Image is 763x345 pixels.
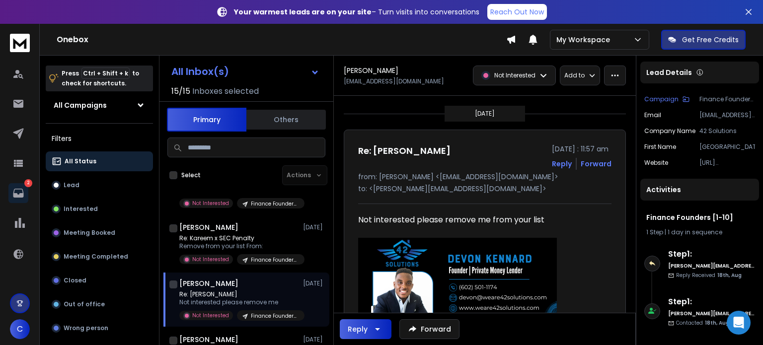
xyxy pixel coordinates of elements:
[668,228,722,236] span: 1 day in sequence
[644,143,676,151] p: First Name
[581,159,611,169] div: Forward
[8,183,28,203] a: 2
[167,108,246,132] button: Primary
[179,222,238,232] h1: [PERSON_NAME]
[661,30,746,50] button: Get Free Credits
[303,223,325,231] p: [DATE]
[699,111,755,119] p: [EMAIL_ADDRESS][DOMAIN_NAME]
[24,179,32,187] p: 2
[705,319,729,327] span: 18th, Aug
[46,294,153,314] button: Out of office
[192,312,229,319] p: Not Interested
[358,238,557,337] img: AIorK4z-BavqcHFTTf7jBt4gFFxqphKWPDBZhmAO44_al0SpHSD0c02_Kbm9IYlSy20w6M4VK3PoIgkwfU5_
[234,7,372,17] strong: Your warmest leads are on your site
[57,34,506,46] h1: Onebox
[10,319,30,339] button: C
[46,151,153,171] button: All Status
[552,159,572,169] button: Reply
[54,100,107,110] h1: All Campaigns
[668,310,755,317] h6: [PERSON_NAME][EMAIL_ADDRESS][DOMAIN_NAME]
[644,159,668,167] p: website
[717,272,742,279] span: 18th, Aug
[251,256,299,264] p: Finance Founders [1-10]
[699,143,755,151] p: [GEOGRAPHIC_DATA]
[251,312,299,320] p: Finance Founders [1-10]
[179,290,299,298] p: Re: [PERSON_NAME]
[234,7,479,17] p: – Turn visits into conversations
[646,212,753,222] h1: Finance Founders [1-10]
[179,242,299,250] p: Remove from your list From:
[303,336,325,344] p: [DATE]
[699,159,755,167] p: [URL][DOMAIN_NAME]
[171,85,190,97] span: 15 / 15
[668,248,755,260] h6: Step 1 :
[46,132,153,145] h3: Filters
[340,319,391,339] button: Reply
[46,175,153,195] button: Lead
[171,67,229,76] h1: All Inbox(s)
[192,200,229,207] p: Not Interested
[64,300,105,308] p: Out of office
[179,298,299,306] p: Not interested please remove me
[46,199,153,219] button: Interested
[246,109,326,131] button: Others
[358,184,611,194] p: to: <[PERSON_NAME][EMAIL_ADDRESS][DOMAIN_NAME]>
[181,171,201,179] label: Select
[46,271,153,290] button: Closed
[64,181,79,189] p: Lead
[46,223,153,243] button: Meeting Booked
[179,234,299,242] p: Re: Kareem x SEC Penalty
[344,77,444,85] p: [EMAIL_ADDRESS][DOMAIN_NAME]
[179,335,238,345] h1: [PERSON_NAME]
[303,279,325,287] p: [DATE]
[46,318,153,338] button: Wrong person
[64,324,108,332] p: Wrong person
[10,34,30,52] img: logo
[727,311,751,335] div: Open Intercom Messenger
[81,68,130,79] span: Ctrl + Shift + k
[552,144,611,154] p: [DATE] : 11:57 am
[251,200,299,207] p: Finance Founders [1-10]
[644,111,661,119] p: Email
[64,253,128,261] p: Meeting Completed
[46,247,153,267] button: Meeting Completed
[163,62,327,81] button: All Inbox(s)
[487,4,547,20] a: Reach Out Now
[644,95,689,103] button: Campaign
[564,71,585,79] p: Add to
[64,229,115,237] p: Meeting Booked
[64,205,98,213] p: Interested
[179,278,238,288] h1: [PERSON_NAME]
[640,179,759,201] div: Activities
[344,66,398,75] h1: [PERSON_NAME]
[646,68,692,77] p: Lead Details
[646,228,753,236] div: |
[646,228,663,236] span: 1 Step
[556,35,614,45] p: My Workspace
[348,324,368,334] div: Reply
[65,157,96,165] p: All Status
[192,85,259,97] h3: Inboxes selected
[62,69,139,88] p: Press to check for shortcuts.
[644,127,695,135] p: Company Name
[668,262,755,270] h6: [PERSON_NAME][EMAIL_ADDRESS][DOMAIN_NAME]
[676,319,729,327] p: Contacted
[490,7,544,17] p: Reach Out Now
[676,272,742,279] p: Reply Received
[64,276,86,284] p: Closed
[494,71,535,79] p: Not Interested
[358,172,611,182] p: from: [PERSON_NAME] <[EMAIL_ADDRESS][DOMAIN_NAME]>
[699,127,755,135] p: 42 Solutions
[699,95,755,103] p: Finance Founders [1-10]
[358,144,451,158] h1: Re: [PERSON_NAME]
[644,95,679,103] p: Campaign
[668,296,755,308] h6: Step 1 :
[46,95,153,115] button: All Campaigns
[399,319,459,339] button: Forward
[192,256,229,263] p: Not Interested
[682,35,739,45] p: Get Free Credits
[475,110,495,118] p: [DATE]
